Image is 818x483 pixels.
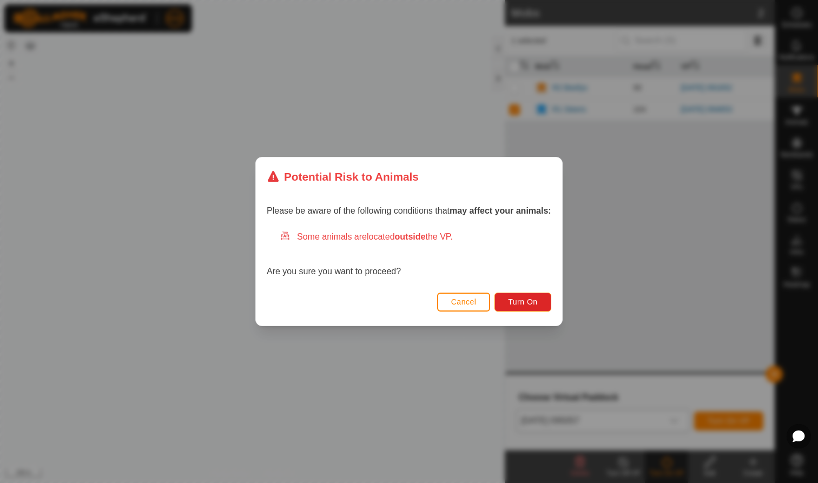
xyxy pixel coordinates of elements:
span: Please be aware of the following conditions that [267,206,551,215]
span: Cancel [451,297,477,306]
div: Are you sure you want to proceed? [267,230,551,278]
div: Some animals are [280,230,551,243]
div: Potential Risk to Animals [267,168,419,185]
button: Turn On [495,293,551,312]
button: Cancel [437,293,491,312]
span: Turn On [509,297,538,306]
strong: outside [395,232,426,241]
strong: may affect your animals: [450,206,551,215]
span: located the VP. [367,232,453,241]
